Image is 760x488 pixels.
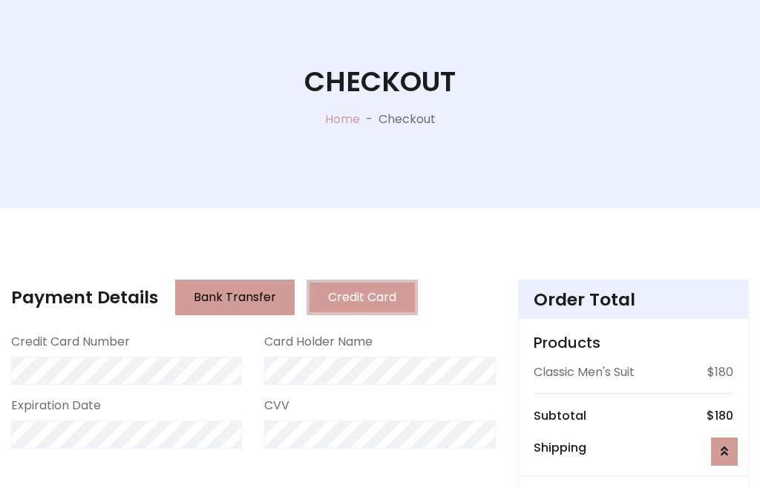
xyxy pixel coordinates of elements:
h6: $ [707,409,733,423]
button: Credit Card [307,280,418,315]
label: CVV [264,397,289,415]
h1: Checkout [304,65,456,99]
button: Bank Transfer [175,280,295,315]
p: Checkout [379,111,436,128]
h6: Subtotal [534,409,586,423]
h6: Shipping [534,441,586,455]
p: $180 [707,363,733,381]
p: Classic Men's Suit [534,363,635,381]
h4: Payment Details [11,287,158,308]
h4: Order Total [534,289,733,310]
p: - [360,111,379,128]
label: Card Holder Name [264,333,373,351]
label: Expiration Date [11,397,101,415]
label: Credit Card Number [11,333,130,351]
a: Home [325,111,360,128]
span: 180 [715,407,733,424]
h5: Products [534,334,733,352]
